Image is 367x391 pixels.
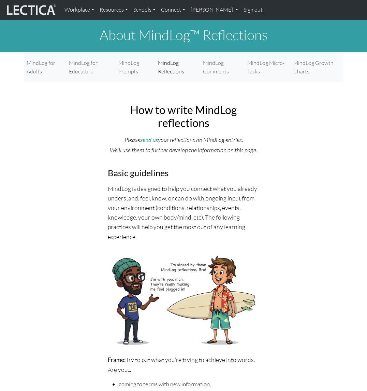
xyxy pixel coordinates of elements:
[155,56,200,79] a: MindLog Reflections
[108,250,259,347] img: A Hipster and a Surfer raving about MindLog
[108,356,126,363] strong: Frame:
[188,3,241,17] a: [PERSON_NAME]
[131,3,158,17] a: Schools
[116,56,155,79] a: MindLog Prompts
[158,3,188,17] a: Connect
[110,146,257,154] i: We'll use them to further develop the information on this page.
[24,56,66,79] a: MindLog for Adults
[62,3,97,17] a: Workplace
[66,56,116,79] a: MindLog for Educators
[158,136,243,143] i: your reflections on MindLog entries.
[108,355,259,374] p: Try to put what you’re trying to achieve into words. Are you...
[108,168,259,178] h3: Basic guidelines
[245,56,291,79] a: MindLog Micro-Tasks
[241,3,265,17] a: Sign out
[140,136,158,143] a: send us
[5,3,56,16] img: lecticalive
[97,3,131,17] a: Resources
[291,56,343,79] a: MindLog Growth Charts
[200,56,245,79] a: MindLog Comments
[108,184,259,241] p: MindLog is designed to help you connect what you already understand, feel, know, or can do with o...
[119,380,259,389] li: coming to terms with new information,
[24,27,343,43] h1: About MindLog™ Reflections
[124,136,140,143] i: Please
[108,103,259,130] h2: How to write MindLog reflections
